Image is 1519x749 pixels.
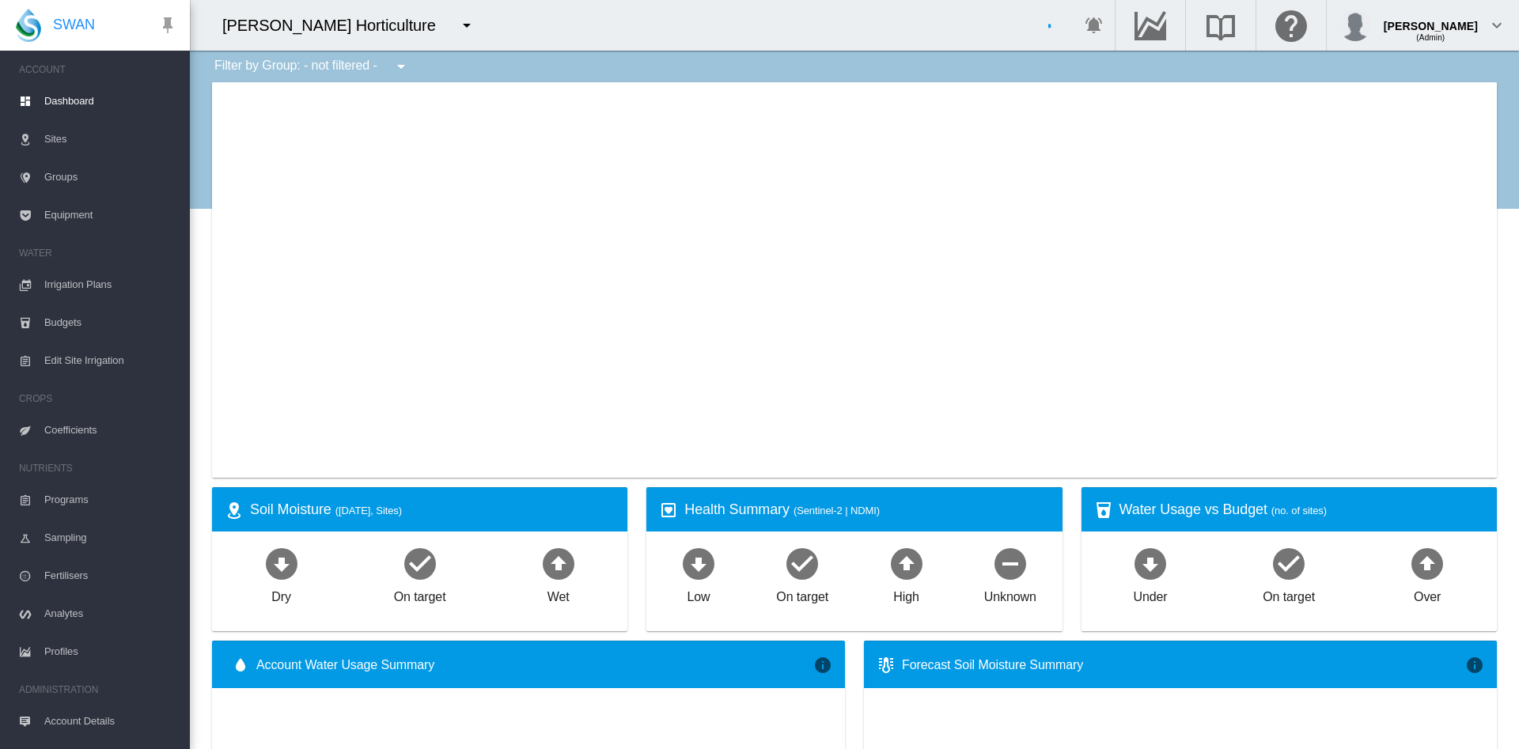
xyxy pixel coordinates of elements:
div: Wet [547,582,570,606]
md-icon: icon-water [231,656,250,675]
md-icon: Click here for help [1272,16,1310,35]
button: icon-bell-ring [1078,9,1110,41]
md-icon: icon-arrow-down-bold-circle [1131,544,1169,582]
md-icon: icon-chevron-down [1487,16,1506,35]
md-icon: icon-minus-circle [991,544,1029,582]
md-icon: icon-map-marker-radius [225,501,244,520]
md-icon: icon-checkbox-marked-circle [401,544,439,582]
div: On target [394,582,446,606]
div: Unknown [984,582,1036,606]
div: [PERSON_NAME] Horticulture [222,14,450,36]
md-icon: icon-arrow-up-bold-circle [1408,544,1446,582]
span: CROPS [19,386,177,411]
span: Irrigation Plans [44,266,177,304]
md-icon: icon-thermometer-lines [877,656,896,675]
md-icon: icon-checkbox-marked-circle [783,544,821,582]
span: Dashboard [44,82,177,120]
div: [PERSON_NAME] [1384,12,1478,28]
md-icon: icon-cup-water [1094,501,1113,520]
div: Low [687,582,710,606]
span: Equipment [44,196,177,234]
span: Groups [44,158,177,196]
md-icon: icon-arrow-down-bold-circle [680,544,718,582]
div: Soil Moisture [250,500,615,520]
md-icon: icon-menu-down [457,16,476,35]
div: High [893,582,919,606]
span: Budgets [44,304,177,342]
span: NUTRIENTS [19,456,177,481]
div: Under [1134,582,1168,606]
span: (no. of sites) [1271,505,1327,516]
md-icon: icon-information [813,656,832,675]
div: On target [776,582,828,606]
span: Programs [44,481,177,519]
span: ([DATE], Sites) [335,505,402,516]
button: icon-menu-down [451,9,483,41]
div: Over [1414,582,1441,606]
span: Sampling [44,519,177,557]
span: Account Water Usage Summary [256,656,813,674]
div: On target [1263,582,1315,606]
span: SWAN [53,15,95,35]
md-icon: icon-arrow-down-bold-circle [263,544,301,582]
span: Analytes [44,595,177,633]
span: Fertilisers [44,557,177,595]
div: Water Usage vs Budget [1119,500,1484,520]
md-icon: icon-bell-ring [1085,16,1104,35]
button: icon-menu-down [385,51,417,82]
span: (Sentinel-2 | NDMI) [794,505,880,516]
span: Edit Site Irrigation [44,342,177,380]
md-icon: icon-arrow-up-bold-circle [540,544,578,582]
md-icon: icon-menu-down [392,57,411,76]
img: SWAN-Landscape-Logo-Colour-drop.png [16,9,41,42]
span: (Admin) [1416,33,1445,42]
div: Forecast Soil Moisture Summary [902,656,1465,674]
md-icon: icon-heart-box-outline [659,501,678,520]
div: Dry [271,582,291,606]
div: Health Summary [684,500,1049,520]
md-icon: icon-information [1465,656,1484,675]
img: profile.jpg [1339,9,1371,41]
span: Profiles [44,633,177,671]
md-icon: icon-checkbox-marked-circle [1270,544,1308,582]
span: ADMINISTRATION [19,677,177,702]
span: ACCOUNT [19,57,177,82]
md-icon: Go to the Data Hub [1131,16,1169,35]
div: Filter by Group: - not filtered - [203,51,422,82]
span: Sites [44,120,177,158]
span: Coefficients [44,411,177,449]
span: WATER [19,240,177,266]
md-icon: icon-arrow-up-bold-circle [888,544,926,582]
md-icon: Search the knowledge base [1202,16,1240,35]
md-icon: icon-pin [158,16,177,35]
span: Account Details [44,702,177,740]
